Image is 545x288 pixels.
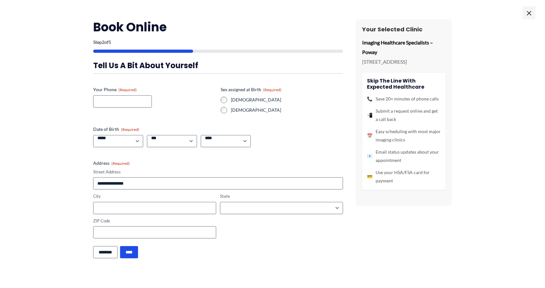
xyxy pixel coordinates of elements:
[362,38,445,57] p: Imaging Healthcare Specialists – Poway
[93,19,343,35] h2: Book Online
[93,160,130,166] legend: Address
[93,40,343,44] p: Step of
[231,107,343,113] label: [DEMOGRAPHIC_DATA]
[93,126,139,132] legend: Date of Birth
[102,39,104,45] span: 2
[367,152,372,160] span: 📧
[220,193,343,199] label: State
[263,87,281,92] span: (Required)
[362,57,445,67] p: [STREET_ADDRESS]
[367,127,441,144] li: Easy scheduling with most major imaging clinics
[367,111,372,119] span: 📲
[367,95,441,103] li: Save 20+ minutes of phone calls
[221,86,281,93] legend: Sex assigned at Birth
[523,6,535,19] span: ×
[367,95,372,103] span: 📞
[367,148,441,164] li: Email status updates about your appointment
[93,86,216,93] label: Your Phone
[367,168,441,185] li: Use your HSA/FSA card for payment
[109,39,111,45] span: 5
[367,107,441,124] li: Submit a request online and get a call back
[121,127,139,132] span: (Required)
[93,218,216,224] label: ZIP Code
[231,97,343,103] label: [DEMOGRAPHIC_DATA]
[93,193,216,199] label: City
[118,87,137,92] span: (Required)
[367,78,441,90] h4: Skip the line with Expected Healthcare
[93,169,343,175] label: Street Address
[367,172,372,181] span: 💳
[93,60,343,70] h3: Tell us a bit about yourself
[367,132,372,140] span: 📅
[362,26,445,33] h3: Your Selected Clinic
[111,161,130,166] span: (Required)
